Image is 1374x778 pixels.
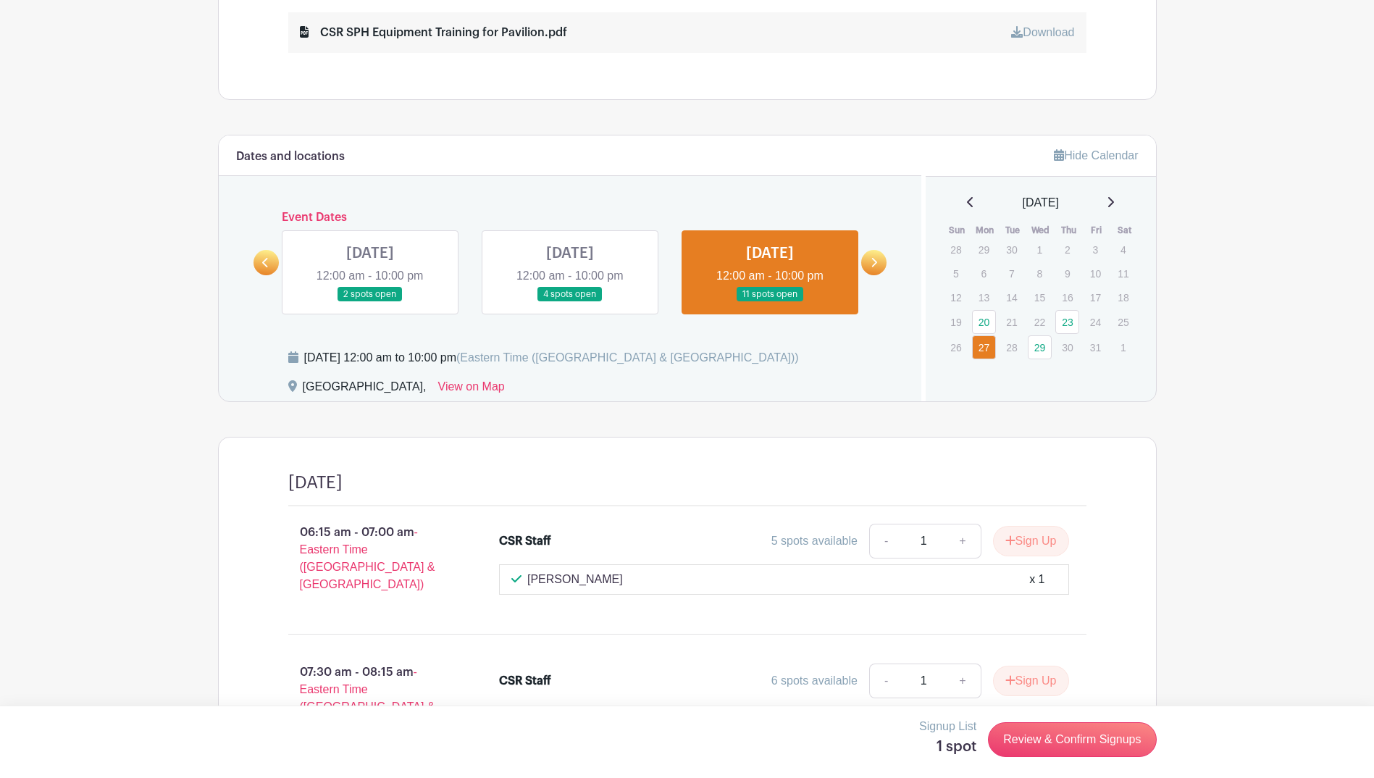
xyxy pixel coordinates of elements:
[1111,336,1135,359] p: 1
[993,666,1069,696] button: Sign Up
[236,150,345,164] h6: Dates and locations
[972,286,996,309] p: 13
[1027,223,1055,238] th: Wed
[771,532,858,550] div: 5 spots available
[1110,223,1139,238] th: Sat
[972,238,996,261] p: 29
[438,378,505,401] a: View on Map
[1054,149,1138,162] a: Hide Calendar
[919,738,976,756] h5: 1 spot
[1055,223,1083,238] th: Thu
[1084,311,1107,333] p: 24
[1000,311,1023,333] p: 21
[1055,286,1079,309] p: 16
[1028,238,1052,261] p: 1
[265,518,477,599] p: 06:15 am - 07:00 am
[869,664,902,698] a: -
[1000,262,1023,285] p: 7
[999,223,1027,238] th: Tue
[300,526,435,590] span: - Eastern Time ([GEOGRAPHIC_DATA] & [GEOGRAPHIC_DATA])
[1055,310,1079,334] a: 23
[265,658,477,739] p: 07:30 am - 08:15 am
[1084,336,1107,359] p: 31
[1055,336,1079,359] p: 30
[771,672,858,690] div: 6 spots available
[499,532,551,550] div: CSR Staff
[1028,262,1052,285] p: 8
[1084,238,1107,261] p: 3
[1055,238,1079,261] p: 2
[971,223,1000,238] th: Mon
[943,223,971,238] th: Sun
[972,262,996,285] p: 6
[300,24,567,41] div: CSR SPH Equipment Training for Pavilion.pdf
[1000,238,1023,261] p: 30
[1111,238,1135,261] p: 4
[1028,286,1052,309] p: 15
[944,262,968,285] p: 5
[279,211,862,225] h6: Event Dates
[1111,262,1135,285] p: 11
[944,524,981,559] a: +
[1000,336,1023,359] p: 28
[988,722,1156,757] a: Review & Confirm Signups
[456,351,799,364] span: (Eastern Time ([GEOGRAPHIC_DATA] & [GEOGRAPHIC_DATA]))
[944,311,968,333] p: 19
[1028,335,1052,359] a: 29
[993,526,1069,556] button: Sign Up
[288,472,343,493] h4: [DATE]
[919,718,976,735] p: Signup List
[527,571,623,588] p: [PERSON_NAME]
[1029,571,1044,588] div: x 1
[944,336,968,359] p: 26
[944,286,968,309] p: 12
[1084,262,1107,285] p: 10
[499,672,551,690] div: CSR Staff
[1011,26,1074,38] a: Download
[1111,311,1135,333] p: 25
[1000,286,1023,309] p: 14
[1028,311,1052,333] p: 22
[1111,286,1135,309] p: 18
[1023,194,1059,212] span: [DATE]
[972,310,996,334] a: 20
[972,335,996,359] a: 27
[1084,286,1107,309] p: 17
[869,524,902,559] a: -
[303,378,427,401] div: [GEOGRAPHIC_DATA],
[1083,223,1111,238] th: Fri
[304,349,799,367] div: [DATE] 12:00 am to 10:00 pm
[1055,262,1079,285] p: 9
[944,238,968,261] p: 28
[944,664,981,698] a: +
